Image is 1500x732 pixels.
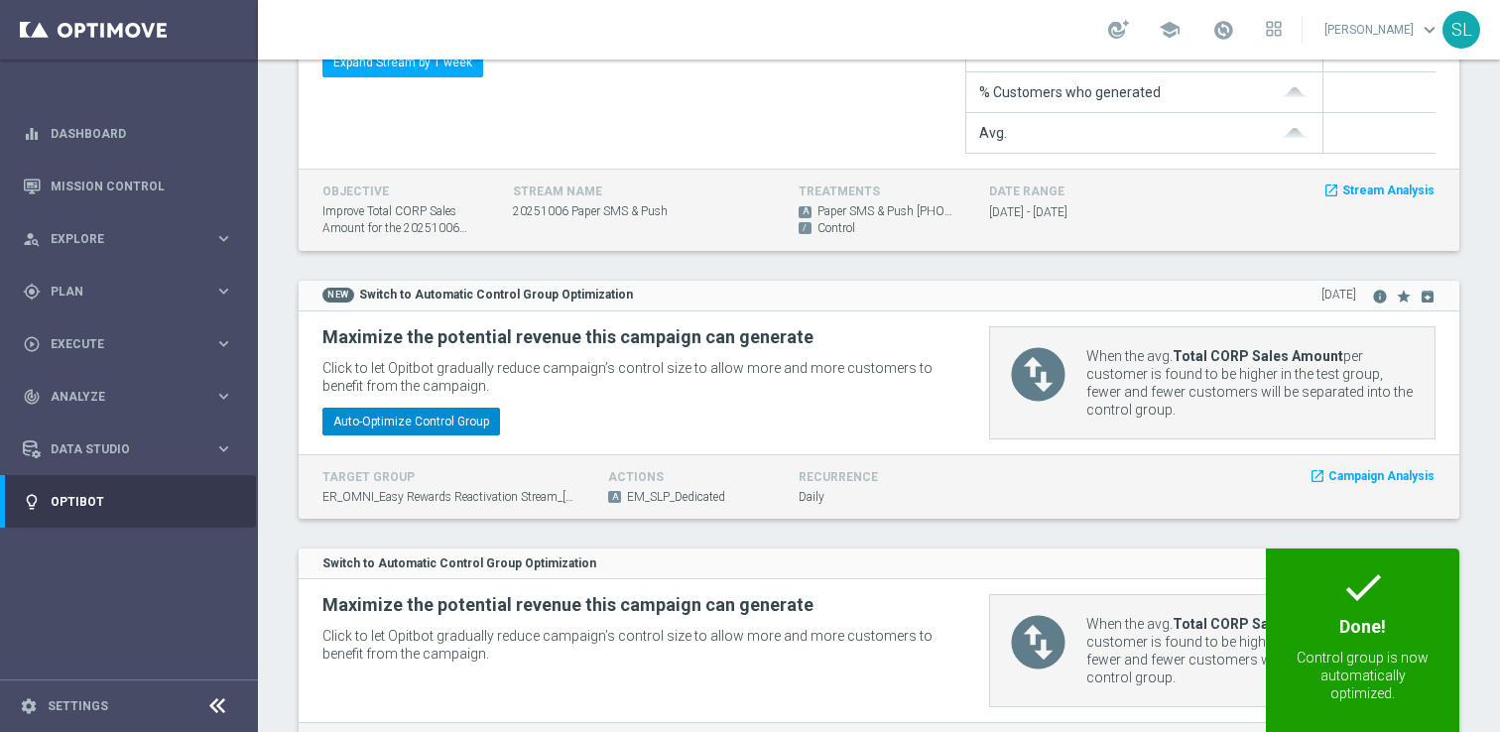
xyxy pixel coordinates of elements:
[23,493,41,511] i: lightbulb
[1173,348,1343,364] b: Total CORP Sales Amount
[48,700,108,712] a: Settings
[23,388,214,406] div: Analyze
[22,494,234,510] button: lightbulb Optibot
[322,288,354,303] span: NEW
[817,220,855,237] span: Control
[22,441,234,457] button: Data Studio keyboard_arrow_right
[799,222,812,234] span: /
[1086,615,1419,686] p: When the avg. per customer is found to be higher in the test group, fewer and fewer customers wil...
[23,230,214,248] div: Explore
[799,206,812,218] span: A
[1323,183,1339,199] i: launch
[322,325,944,349] h2: Maximize the potential revenue this campaign can generate
[799,470,959,484] h4: recurrence
[23,125,41,143] i: equalizer
[22,126,234,142] button: equalizer Dashboard
[22,179,234,194] button: Mission Control
[23,440,214,458] div: Data Studio
[1339,563,1387,611] i: check
[51,391,214,403] span: Analyze
[1086,347,1419,419] p: When the avg. per customer is found to be higher in the test group, fewer and fewer customers wil...
[513,203,668,220] span: 20251006 Paper SMS & Push
[214,387,233,406] i: keyboard_arrow_right
[1328,468,1435,485] span: Campaign Analysis
[23,283,214,301] div: Plan
[1415,280,1436,305] button: archive
[1290,649,1436,702] p: Control group is now automatically optimized.
[322,408,500,435] button: Auto-Optimize Control Group
[23,283,41,301] i: gps_fixed
[23,160,233,212] div: Mission Control
[799,489,824,506] span: Daily
[799,184,959,198] h4: TREATMENTS
[322,359,944,395] p: Click to let Opitbot gradually reduce campaign’s control size to allow more and more customers to...
[1442,11,1480,49] div: SL
[608,491,621,503] span: A
[1420,289,1436,305] i: archive
[51,443,214,455] span: Data Studio
[322,184,483,198] h4: OBJECTIVE
[1342,183,1435,199] span: Stream Analysis
[1006,610,1086,691] i: swap_vert_circle
[989,184,1245,198] h4: DATE RANGE
[51,107,233,160] a: Dashboard
[817,203,959,220] span: Paper SMS & Push [PHONE_NUMBER]
[23,475,233,528] div: Optibot
[22,284,234,300] button: gps_fixed Plan keyboard_arrow_right
[23,230,41,248] i: person_search
[979,85,1161,99] div: % Customers who generated
[214,229,233,248] i: keyboard_arrow_right
[22,231,234,247] button: person_search Explore keyboard_arrow_right
[1372,280,1388,305] button: info
[359,288,633,302] strong: Switch to Automatic Control Group Optimization
[23,335,214,353] div: Execute
[627,489,725,506] span: EM_SLP_Dedicated
[1159,19,1181,41] span: school
[51,475,233,528] a: Optibot
[1173,616,1343,632] b: Total CORP Sales Amount
[322,203,483,237] span: Improve Total CORP Sales Amount for the 20251006 Paper SMS & Push stream
[608,470,769,484] h4: actions
[51,286,214,298] span: Plan
[1006,342,1086,424] i: swap_vert_circle
[23,107,233,160] div: Dashboard
[22,336,234,352] button: play_circle_outline Execute keyboard_arrow_right
[51,160,233,212] a: Mission Control
[23,335,41,353] i: play_circle_outline
[51,233,214,245] span: Explore
[322,470,578,484] h4: target group
[322,489,578,506] span: ER_OMNI_Easy Rewards Reactivation Stream_[MEDICAL_DATA]
[51,338,214,350] span: Execute
[23,388,41,406] i: track_changes
[1321,287,1356,304] span: [DATE]
[214,439,233,458] i: keyboard_arrow_right
[1290,615,1436,639] h2: Done!
[214,334,233,353] i: keyboard_arrow_right
[979,126,1007,140] div: Avg.
[513,184,769,198] h4: STREAM NAME
[989,205,1067,219] span: [DATE] - [DATE]
[1372,289,1388,305] i: info
[322,49,483,76] button: Expand Stream by 1 week
[1310,468,1325,485] i: launch
[1396,289,1412,305] i: star
[322,627,944,663] p: Click to let Opitbot gradually reduce campaign’s control size to allow more and more customers to...
[1419,19,1440,41] span: keyboard_arrow_down
[322,556,596,570] strong: Switch to Automatic Control Group Optimization
[214,282,233,301] i: keyboard_arrow_right
[1391,280,1412,305] button: star
[1322,15,1442,45] a: [PERSON_NAME]keyboard_arrow_down
[322,593,944,617] h2: Maximize the potential revenue this campaign can generate
[22,389,234,405] button: track_changes Analyze keyboard_arrow_right
[20,697,38,715] i: settings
